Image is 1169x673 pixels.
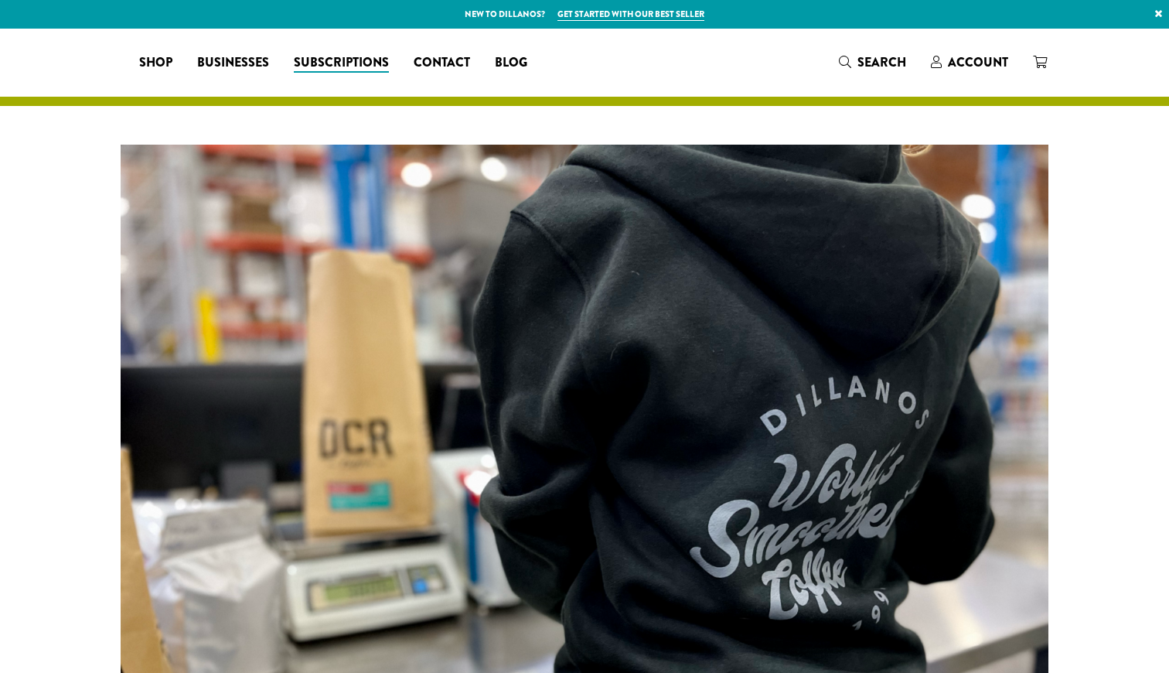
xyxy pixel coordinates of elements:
span: Blog [495,53,527,73]
a: Search [826,50,918,75]
span: Account [948,53,1008,71]
span: Shop [139,53,172,73]
span: Businesses [197,53,269,73]
a: Shop [127,50,185,75]
a: Get started with our best seller [557,8,704,21]
span: Search [857,53,906,71]
span: Contact [414,53,470,73]
span: Subscriptions [294,53,389,73]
